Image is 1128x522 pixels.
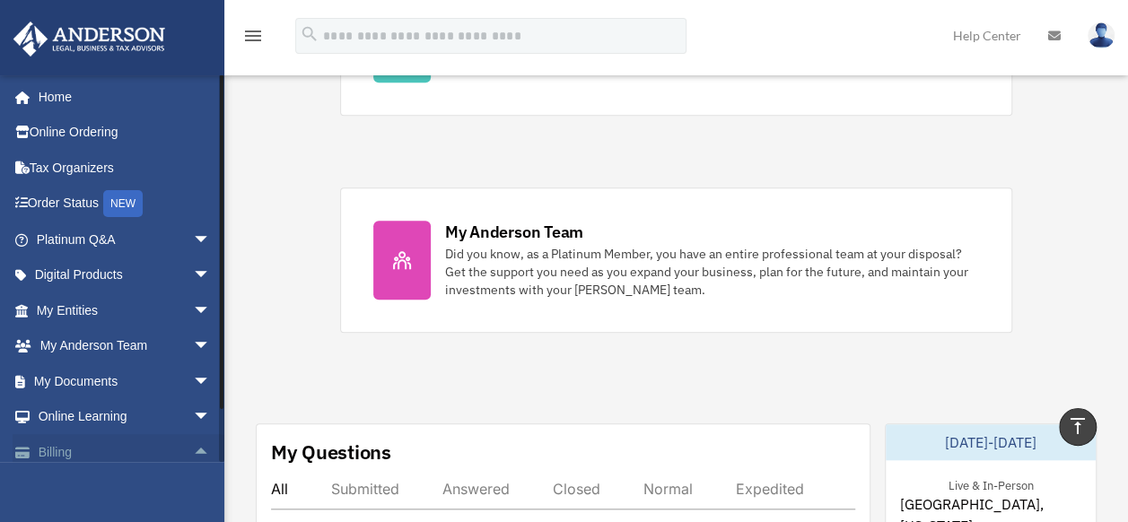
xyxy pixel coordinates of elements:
[193,292,229,329] span: arrow_drop_down
[271,439,391,465] div: My Questions
[193,399,229,436] span: arrow_drop_down
[13,79,229,115] a: Home
[8,22,171,57] img: Anderson Advisors Platinum Portal
[193,257,229,294] span: arrow_drop_down
[271,480,288,498] div: All
[13,328,238,364] a: My Anderson Teamarrow_drop_down
[13,292,238,328] a: My Entitiesarrow_drop_down
[13,222,238,257] a: Platinum Q&Aarrow_drop_down
[13,186,238,222] a: Order StatusNEW
[445,221,583,243] div: My Anderson Team
[331,480,399,498] div: Submitted
[103,190,143,217] div: NEW
[553,480,600,498] div: Closed
[242,31,264,47] a: menu
[193,363,229,400] span: arrow_drop_down
[13,363,238,399] a: My Documentsarrow_drop_down
[13,257,238,293] a: Digital Productsarrow_drop_down
[193,434,229,471] span: arrow_drop_up
[445,245,980,299] div: Did you know, as a Platinum Member, you have an entire professional team at your disposal? Get th...
[300,24,319,44] i: search
[193,328,229,365] span: arrow_drop_down
[934,474,1048,493] div: Live & In-Person
[1059,408,1097,446] a: vertical_align_top
[13,434,238,470] a: Billingarrow_drop_up
[13,150,238,186] a: Tax Organizers
[13,115,238,151] a: Online Ordering
[13,399,238,435] a: Online Learningarrow_drop_down
[193,222,229,258] span: arrow_drop_down
[736,480,804,498] div: Expedited
[886,424,1096,460] div: [DATE]-[DATE]
[442,480,510,498] div: Answered
[340,187,1013,333] a: My Anderson Team Did you know, as a Platinum Member, you have an entire professional team at your...
[242,25,264,47] i: menu
[1067,415,1089,437] i: vertical_align_top
[1088,22,1115,48] img: User Pic
[643,480,693,498] div: Normal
